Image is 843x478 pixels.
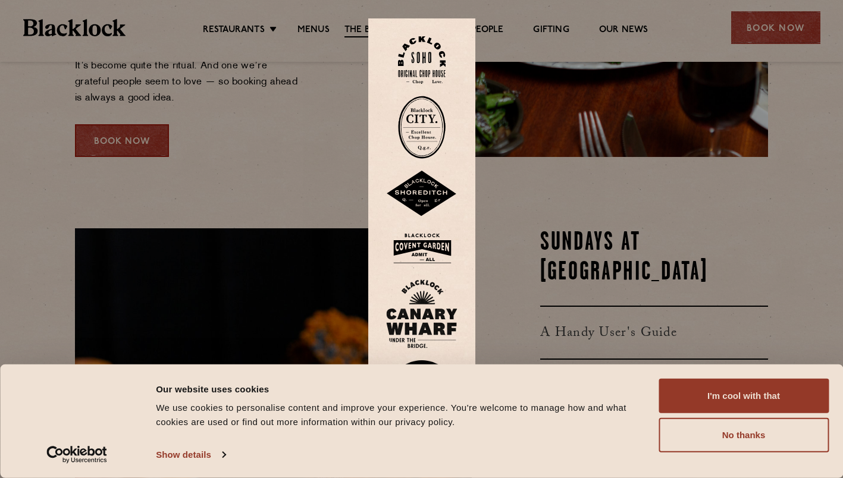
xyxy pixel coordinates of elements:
div: Our website uses cookies [156,382,645,396]
button: No thanks [659,418,829,452]
img: BL_CW_Logo_Website.svg [386,279,457,348]
img: BL_Manchester_Logo-bleed.png [386,360,457,442]
button: I'm cool with that [659,379,829,413]
img: BLA_1470_CoventGarden_Website_Solid.svg [386,229,457,268]
img: Soho-stamp-default.svg [398,36,446,84]
a: Usercentrics Cookiebot - opens in a new window [25,446,129,464]
a: Show details [156,446,225,464]
div: We use cookies to personalise content and improve your experience. You're welcome to manage how a... [156,401,645,429]
img: Shoreditch-stamp-v2-default.svg [386,171,457,217]
img: City-stamp-default.svg [398,96,446,159]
